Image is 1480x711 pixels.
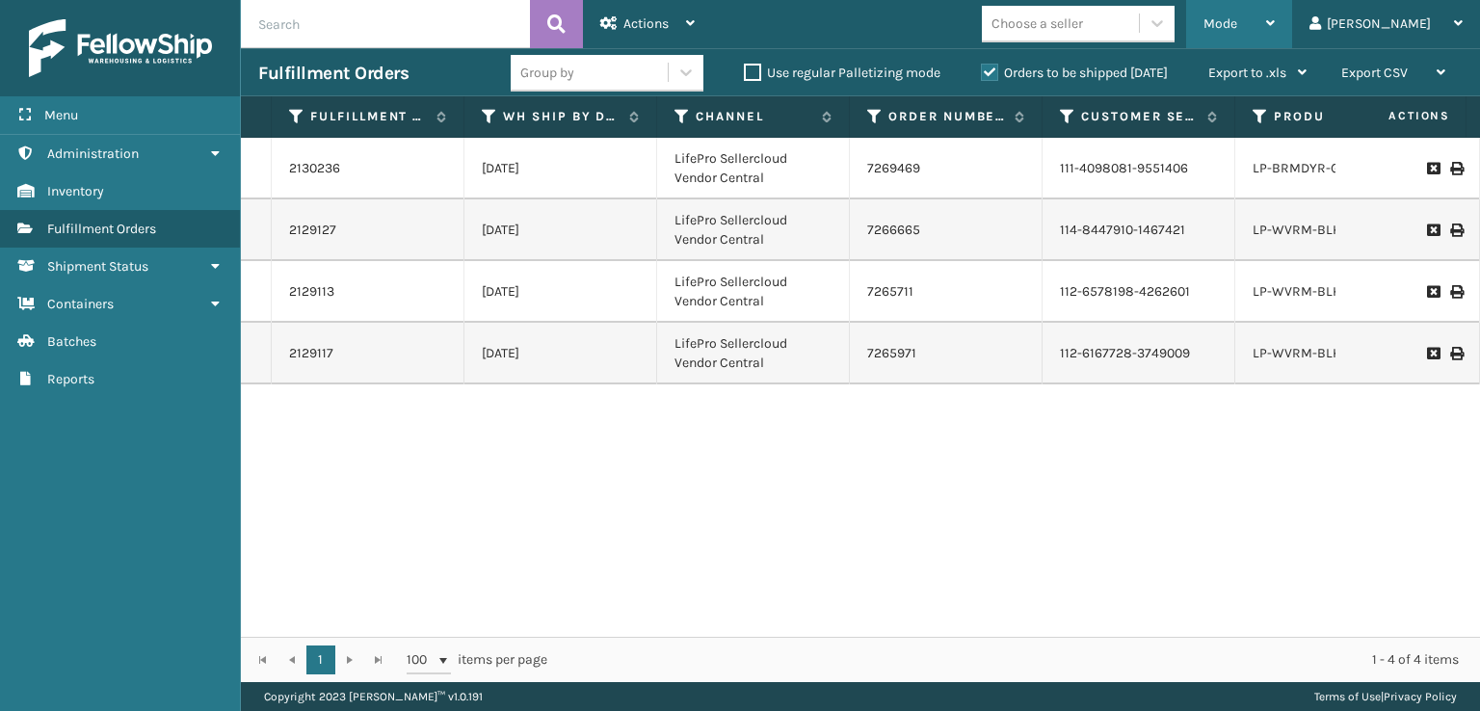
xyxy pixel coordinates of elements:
[47,371,94,387] span: Reports
[464,261,657,323] td: [DATE]
[1043,138,1235,199] td: 111-4098081-9551406
[264,682,483,711] p: Copyright 2023 [PERSON_NAME]™ v 1.0.191
[574,650,1459,670] div: 1 - 4 of 4 items
[289,344,333,363] a: 2129117
[1450,162,1462,175] i: Print Label
[289,282,334,302] a: 2129113
[289,221,336,240] a: 2129127
[623,15,669,32] span: Actions
[47,221,156,237] span: Fulfillment Orders
[657,323,850,384] td: LifePro Sellercloud Vendor Central
[744,65,940,81] label: Use regular Palletizing mode
[1384,690,1457,703] a: Privacy Policy
[1043,323,1235,384] td: 112-6167728-3749009
[850,138,1043,199] td: 7269469
[464,323,657,384] td: [DATE]
[657,261,850,323] td: LifePro Sellercloud Vendor Central
[1341,65,1408,81] span: Export CSV
[1314,682,1457,711] div: |
[1328,100,1462,132] span: Actions
[1208,65,1286,81] span: Export to .xls
[464,138,657,199] td: [DATE]
[1043,261,1235,323] td: 112-6578198-4262601
[850,323,1043,384] td: 7265971
[1253,222,1341,238] a: LP-WVRM-BLK
[1427,347,1439,360] i: Request to Be Cancelled
[258,62,409,85] h3: Fulfillment Orders
[981,65,1168,81] label: Orders to be shipped [DATE]
[1043,199,1235,261] td: 114-8447910-1467421
[1253,345,1341,361] a: LP-WVRM-BLK
[1427,285,1439,299] i: Request to Be Cancelled
[47,258,148,275] span: Shipment Status
[306,645,335,674] a: 1
[1253,283,1341,300] a: LP-WVRM-BLK
[464,199,657,261] td: [DATE]
[1203,15,1237,32] span: Mode
[888,108,1005,125] label: Order Number
[520,63,574,83] div: Group by
[1253,160,1356,176] a: LP-BRMDYR-GRY
[47,296,114,312] span: Containers
[503,108,620,125] label: WH Ship By Date
[47,145,139,162] span: Administration
[1427,224,1439,237] i: Request to Be Cancelled
[696,108,812,125] label: Channel
[47,333,96,350] span: Batches
[1081,108,1198,125] label: Customer Service Order Number
[991,13,1083,34] div: Choose a seller
[657,199,850,261] td: LifePro Sellercloud Vendor Central
[850,199,1043,261] td: 7266665
[310,108,427,125] label: Fulfillment Order Id
[47,183,104,199] span: Inventory
[1450,285,1462,299] i: Print Label
[1314,690,1381,703] a: Terms of Use
[1450,347,1462,360] i: Print Label
[1274,108,1390,125] label: Product SKU
[289,159,340,178] a: 2130236
[407,650,436,670] span: 100
[29,19,212,77] img: logo
[44,107,78,123] span: Menu
[1450,224,1462,237] i: Print Label
[657,138,850,199] td: LifePro Sellercloud Vendor Central
[850,261,1043,323] td: 7265711
[407,645,547,674] span: items per page
[1427,162,1439,175] i: Request to Be Cancelled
